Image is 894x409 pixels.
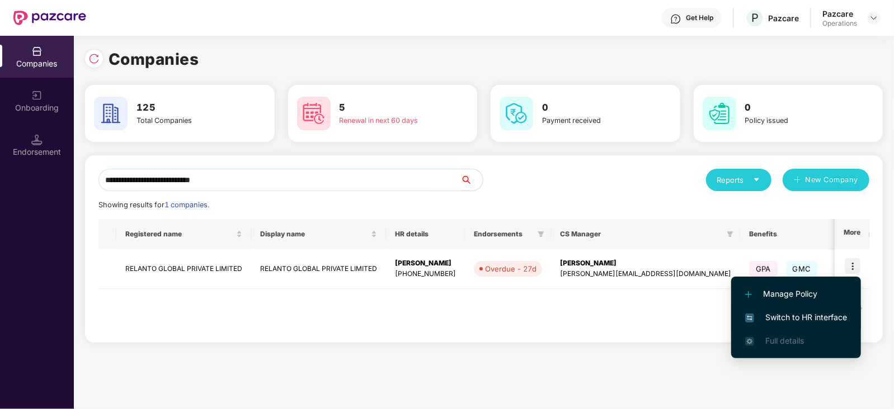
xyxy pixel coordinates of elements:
[297,97,331,130] img: svg+xml;base64,PHN2ZyB4bWxucz0iaHR0cDovL3d3dy53My5vcmcvMjAwMC9zdmciIHdpZHRoPSI2MCIgaGVpZ2h0PSI2MC...
[822,19,857,28] div: Operations
[845,258,860,274] img: icon
[386,219,465,249] th: HR details
[560,269,731,279] div: [PERSON_NAME][EMAIL_ADDRESS][DOMAIN_NAME]
[251,219,386,249] th: Display name
[724,227,736,241] span: filter
[745,311,847,324] span: Switch to HR interface
[740,219,840,249] th: Benefits
[686,13,713,22] div: Get Help
[98,201,209,209] span: Showing results for
[703,97,736,130] img: svg+xml;base64,PHN2ZyB4bWxucz0iaHR0cDovL3d3dy53My5vcmcvMjAwMC9zdmciIHdpZHRoPSI2MCIgaGVpZ2h0PSI2MC...
[835,219,869,249] th: More
[783,169,869,191] button: plusNew Company
[786,261,818,277] span: GMC
[745,313,754,322] img: svg+xml;base64,PHN2ZyB4bWxucz0iaHR0cDovL3d3dy53My5vcmcvMjAwMC9zdmciIHdpZHRoPSIxNiIgaGVpZ2h0PSIxNi...
[535,227,547,241] span: filter
[500,97,533,130] img: svg+xml;base64,PHN2ZyB4bWxucz0iaHR0cDovL3d3dy53My5vcmcvMjAwMC9zdmciIHdpZHRoPSI2MCIgaGVpZ2h0PSI2MC...
[395,258,456,269] div: [PERSON_NAME]
[727,231,733,237] span: filter
[340,115,436,126] div: Renewal in next 60 days
[869,13,878,22] img: svg+xml;base64,PHN2ZyBpZD0iRHJvcGRvd24tMzJ4MzIiIHhtbG5zPSJodHRwOi8vd3d3LnczLm9yZy8yMDAwL3N2ZyIgd2...
[560,258,731,269] div: [PERSON_NAME]
[116,219,251,249] th: Registered name
[822,8,857,19] div: Pazcare
[717,174,760,186] div: Reports
[116,249,251,289] td: RELANTO GLOBAL PRIVATE LIMITED
[670,13,681,25] img: svg+xml;base64,PHN2ZyBpZD0iSGVscC0zMngzMiIgeG1sbnM9Imh0dHA6Ly93d3cudzMub3JnLzIwMDAvc3ZnIiB3aWR0aD...
[751,11,759,25] span: P
[94,97,128,130] img: svg+xml;base64,PHN2ZyB4bWxucz0iaHR0cDovL3d3dy53My5vcmcvMjAwMC9zdmciIHdpZHRoPSI2MCIgaGVpZ2h0PSI2MC...
[340,101,436,115] h3: 5
[125,230,234,239] span: Registered name
[251,249,386,289] td: RELANTO GLOBAL PRIVATE LIMITED
[164,201,209,209] span: 1 companies.
[31,46,43,57] img: svg+xml;base64,PHN2ZyBpZD0iQ29tcGFuaWVzIiB4bWxucz0iaHR0cDovL3d3dy53My5vcmcvMjAwMC9zdmciIHdpZHRoPS...
[560,230,722,239] span: CS Manager
[794,176,801,185] span: plus
[806,174,859,186] span: New Company
[13,11,86,25] img: New Pazcare Logo
[31,90,43,101] img: svg+xml;base64,PHN2ZyB3aWR0aD0iMjAiIGhlaWdodD0iMjAiIHZpZXdCb3g9IjAgMCAyMCAyMCIgZmlsbD0ibm9uZSIgeG...
[137,101,233,115] h3: 125
[745,291,752,298] img: svg+xml;base64,PHN2ZyB4bWxucz0iaHR0cDovL3d3dy53My5vcmcvMjAwMC9zdmciIHdpZHRoPSIxMi4yMDEiIGhlaWdodD...
[765,336,804,345] span: Full details
[88,53,100,64] img: svg+xml;base64,PHN2ZyBpZD0iUmVsb2FkLTMyeDMyIiB4bWxucz0iaHR0cDovL3d3dy53My5vcmcvMjAwMC9zdmciIHdpZH...
[109,47,199,72] h1: Companies
[768,13,799,23] div: Pazcare
[745,115,841,126] div: Policy issued
[745,288,847,300] span: Manage Policy
[753,176,760,183] span: caret-down
[460,175,483,184] span: search
[745,101,841,115] h3: 0
[137,115,233,126] div: Total Companies
[749,261,778,277] span: GPA
[745,337,754,346] img: svg+xml;base64,PHN2ZyB4bWxucz0iaHR0cDovL3d3dy53My5vcmcvMjAwMC9zdmciIHdpZHRoPSIxNi4zNjMiIGhlaWdodD...
[31,134,43,145] img: svg+xml;base64,PHN2ZyB3aWR0aD0iMTQuNSIgaGVpZ2h0PSIxNC41IiB2aWV3Qm94PSIwIDAgMTYgMTYiIGZpbGw9Im5vbm...
[538,231,544,237] span: filter
[460,169,483,191] button: search
[542,115,638,126] div: Payment received
[474,230,533,239] span: Endorsements
[260,230,369,239] span: Display name
[542,101,638,115] h3: 0
[395,269,456,279] div: [PHONE_NUMBER]
[485,263,537,274] div: Overdue - 27d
